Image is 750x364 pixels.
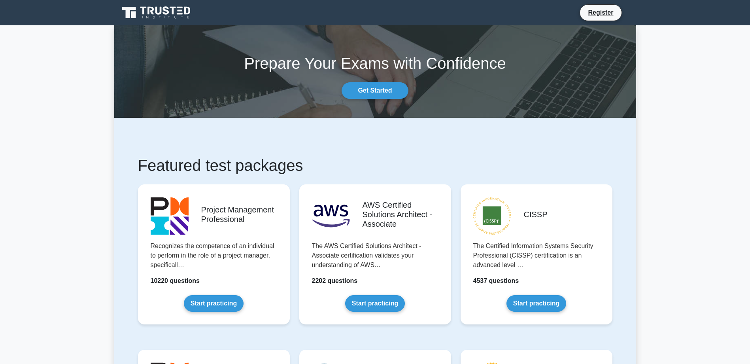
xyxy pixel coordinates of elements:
a: Start practicing [506,295,566,312]
h1: Featured test packages [138,156,612,175]
a: Get Started [342,82,408,99]
a: Start practicing [184,295,244,312]
a: Start practicing [345,295,405,312]
h1: Prepare Your Exams with Confidence [114,54,636,73]
a: Register [583,8,618,17]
